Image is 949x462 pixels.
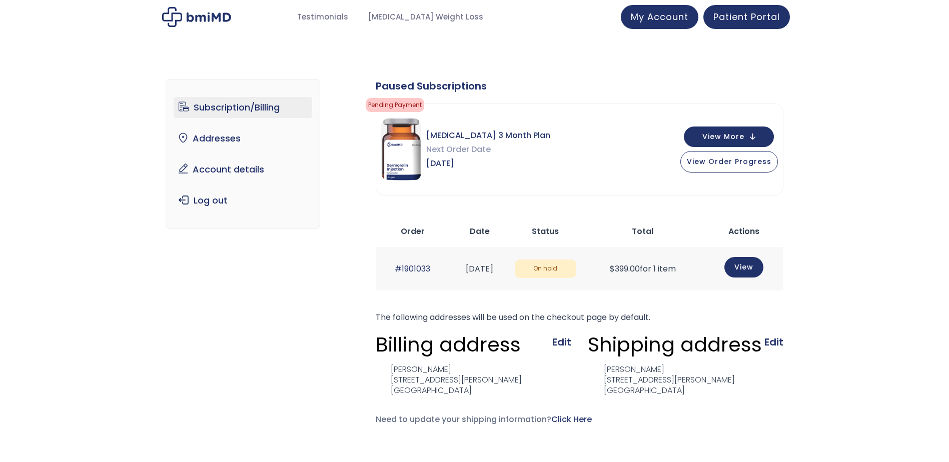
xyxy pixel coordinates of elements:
a: Testimonials [287,7,358,27]
td: for 1 item [581,247,704,290]
a: Edit [764,335,783,349]
span: Need to update your shipping information? [376,413,592,425]
a: Subscription/Billing [174,97,312,118]
a: [MEDICAL_DATA] Weight Loss [358,7,493,27]
span: $ [610,263,615,274]
h3: Billing address [376,332,521,357]
a: View [724,257,763,277]
span: [MEDICAL_DATA] 3 Month Plan [426,128,550,142]
span: View Order Progress [687,156,771,166]
a: #1901033 [395,263,430,274]
a: Click Here [551,413,592,425]
span: Status [532,225,559,237]
span: Order [401,225,425,237]
span: Patient Portal [713,10,780,23]
span: Actions [728,225,759,237]
img: My account [162,7,231,27]
a: Patient Portal [703,5,790,29]
div: Paused Subscriptions [376,79,783,93]
a: Log out [174,190,312,211]
address: [PERSON_NAME] [STREET_ADDRESS][PERSON_NAME] [GEOGRAPHIC_DATA] [376,364,522,395]
span: Testimonials [297,11,348,23]
span: My Account [631,10,688,23]
button: View Order Progress [680,151,778,172]
span: [DATE] [426,156,550,170]
address: [PERSON_NAME] [STREET_ADDRESS][PERSON_NAME] [GEOGRAPHIC_DATA] [588,364,735,395]
nav: Account pages [166,79,320,229]
span: Next Order Date [426,142,550,156]
span: Total [632,225,653,237]
time: [DATE] [466,263,493,274]
h3: Shipping address [588,332,762,357]
span: On hold [515,259,576,278]
a: Edit [552,335,571,349]
span: Pending Payment [366,98,424,112]
span: 399.00 [610,263,640,274]
a: Account details [174,159,312,180]
a: Addresses [174,128,312,149]
button: View More [684,126,774,147]
span: [MEDICAL_DATA] Weight Loss [368,11,483,23]
span: Date [470,225,490,237]
p: The following addresses will be used on the checkout page by default. [376,310,783,324]
a: My Account [621,5,698,29]
span: View More [702,133,744,140]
